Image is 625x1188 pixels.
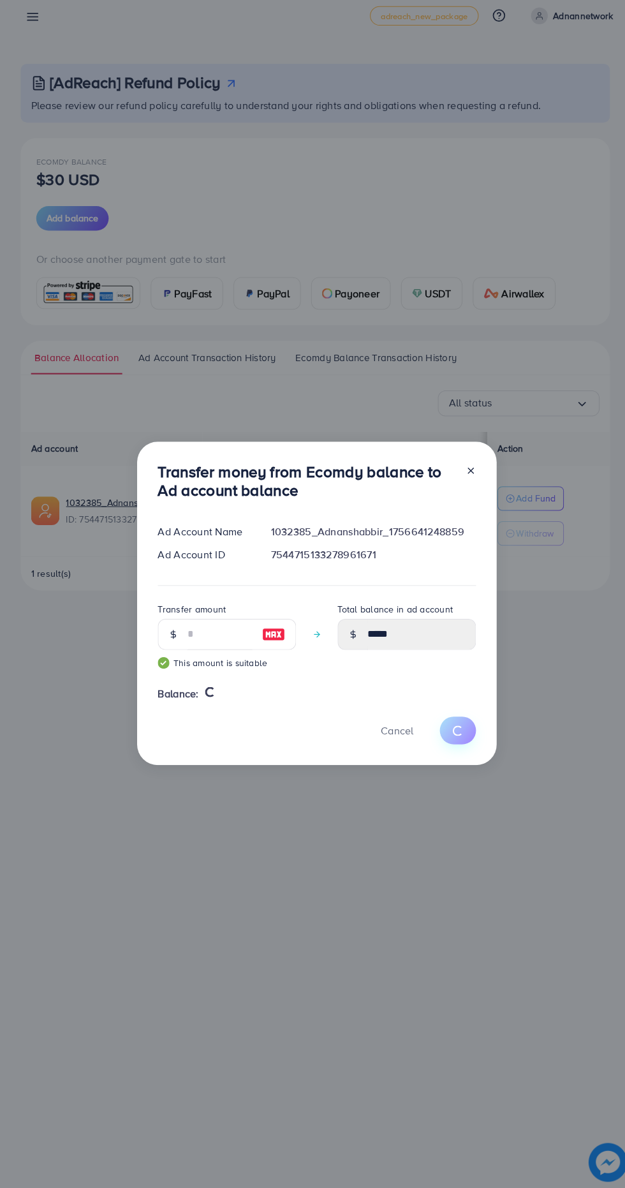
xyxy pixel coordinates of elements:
div: Ad Account Name [145,533,257,548]
span: Cancel [376,729,408,743]
small: This amount is suitable [156,664,292,676]
span: Balance: [156,693,196,708]
div: Ad Account ID [145,556,257,570]
label: Transfer amount [156,611,223,623]
button: Cancel [360,723,423,750]
img: guide [156,664,167,676]
label: Total balance in ad account [333,611,446,623]
img: image [258,634,281,650]
div: 1032385_Adnanshabbir_1756641248859 [257,533,480,548]
div: 7544715133278961671 [257,556,480,570]
h3: Transfer money from Ecomdy balance to Ad account balance [156,472,449,509]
